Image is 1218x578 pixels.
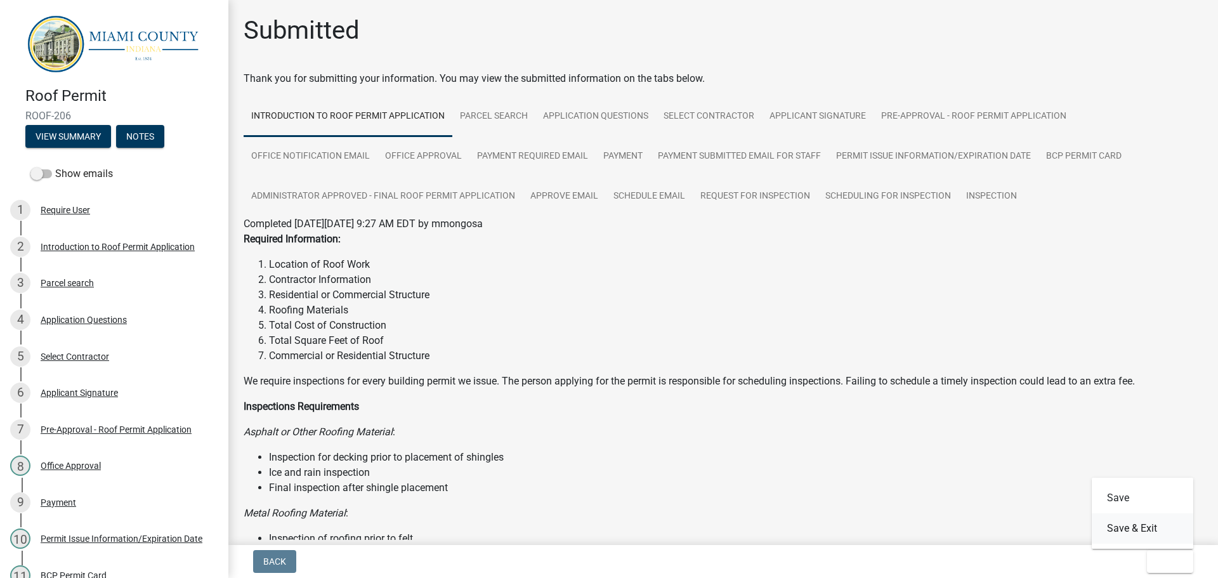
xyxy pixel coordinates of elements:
a: Office Notification Email [244,136,377,177]
button: Save & Exit [1092,513,1193,544]
strong: Inspections [244,400,295,412]
div: Select Contractor [41,352,109,361]
a: Schedule Email [606,176,693,217]
li: Ice and rain inspection [269,465,1203,480]
li: Contractor Information [269,272,1203,287]
button: Exit [1147,550,1193,573]
a: Approve Email [523,176,606,217]
li: Residential or Commercial Structure [269,287,1203,303]
a: Application Questions [535,96,656,137]
img: Miami County, Indiana [25,13,208,74]
a: Office Approval [377,136,469,177]
a: Payment Required Email [469,136,596,177]
a: Request for Inspection [693,176,818,217]
a: Pre-Approval - Roof Permit Application [874,96,1074,137]
a: Payment Submitted Email for Staff [650,136,828,177]
div: Exit [1092,478,1193,549]
button: Back [253,550,296,573]
button: Save [1092,483,1193,513]
div: 6 [10,383,30,403]
div: Thank you for submitting your information. You may view the submitted information on the tabs below. [244,71,1203,86]
a: Applicant Signature [762,96,874,137]
div: 10 [10,529,30,549]
li: Final inspection after shingle placement [269,480,1203,496]
li: Roofing Materials [269,303,1203,318]
wm-modal-confirm: Notes [116,133,164,143]
div: Introduction to Roof Permit Application [41,242,195,251]
div: Applicant Signature [41,388,118,397]
div: 4 [10,310,30,330]
button: View Summary [25,125,111,148]
a: Permit Issue Information/Expiration Date [828,136,1038,177]
div: Permit Issue Information/Expiration Date [41,534,202,543]
a: Scheduling for Inspection [818,176,959,217]
span: Exit [1157,556,1175,567]
div: Application Questions [41,315,127,324]
div: 9 [10,492,30,513]
div: 5 [10,346,30,367]
div: 3 [10,273,30,293]
li: Location of Roof Work [269,257,1203,272]
div: 2 [10,237,30,257]
div: Pre-Approval - Roof Permit Application [41,425,192,434]
a: Inspection [959,176,1025,217]
p: : [244,506,1203,521]
li: Total Square Feet of Roof [269,333,1203,348]
div: 1 [10,200,30,220]
p: We require inspections for every building permit we issue. The person applying for the permit is ... [244,374,1203,389]
div: Office Approval [41,461,101,470]
h1: Submitted [244,15,360,46]
button: Notes [116,125,164,148]
a: Select Contractor [656,96,762,137]
a: Parcel search [452,96,535,137]
strong: Requirements [298,400,359,412]
p: : [244,424,1203,440]
h4: Roof Permit [25,87,218,105]
span: Back [263,556,286,567]
label: Show emails [30,166,113,181]
i: Metal Roofing Material [244,507,346,519]
li: Inspection of roofing prior to felt [269,531,1203,546]
div: 7 [10,419,30,440]
span: Completed [DATE][DATE] 9:27 AM EDT by mmongosa [244,218,483,230]
li: Commercial or Residential Structure [269,348,1203,364]
li: Total Cost of Construction [269,318,1203,333]
span: ROOF-206 [25,110,203,122]
a: Payment [596,136,650,177]
a: Administrator Approved - Final Roof Permit Application [244,176,523,217]
i: Asphalt or Other Roofing Material [244,426,393,438]
a: Introduction to Roof Permit Application [244,96,452,137]
wm-modal-confirm: Summary [25,133,111,143]
a: BCP Permit Card [1038,136,1129,177]
div: Payment [41,498,76,507]
li: Inspection for decking prior to placement of shingles [269,450,1203,465]
div: 8 [10,456,30,476]
div: Parcel search [41,279,94,287]
strong: Required Information: [244,233,341,245]
div: Require User [41,206,90,214]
